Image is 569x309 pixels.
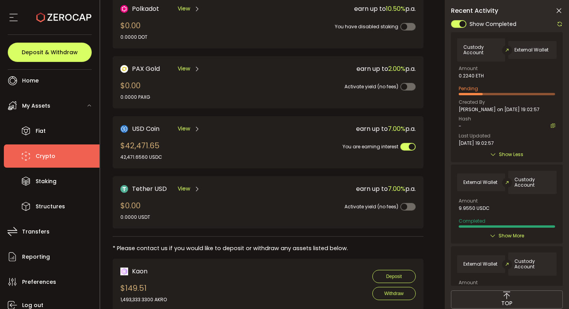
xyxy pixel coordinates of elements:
[459,66,478,71] span: Amount
[120,20,147,41] div: $0.00
[388,64,405,73] span: 2.00%
[459,134,490,138] span: Last Updated
[372,270,416,283] button: Deposit
[22,100,50,112] span: My Assets
[459,280,478,285] span: Amount
[459,107,540,112] span: [PERSON_NAME] on [DATE] 19:02:57
[36,201,65,212] span: Structures
[36,125,46,137] span: Fiat
[501,299,512,307] span: TOP
[459,85,478,92] span: Pending
[120,34,147,41] div: 0.0000 DOT
[372,287,416,300] button: Withdraw
[343,143,398,150] span: You are earning interest
[530,272,569,309] iframe: Chat Widget
[463,45,499,55] span: Custody Account
[120,140,162,161] div: $42,471.65
[344,83,398,90] span: Activate yield (no fees)
[386,4,405,13] span: 10.50%
[22,251,50,263] span: Reporting
[120,94,150,101] div: 0.0000 PAXG
[388,124,405,133] span: 7.00%
[269,4,416,14] div: earn up to p.a.
[459,218,485,224] span: Completed
[178,65,190,73] span: View
[120,80,150,101] div: $0.00
[132,266,147,276] span: Kaon
[459,124,461,129] span: -
[120,214,150,221] div: 0.0000 USDT
[120,185,128,193] img: Tether USD
[459,117,471,121] span: Hash
[459,100,485,105] span: Created By
[132,64,160,74] span: PAX Gold
[499,232,524,240] span: Show More
[120,5,128,13] img: DOT
[178,185,190,193] span: View
[22,276,56,288] span: Preferences
[120,65,128,73] img: PAX Gold
[463,261,497,267] span: External Wallet
[451,8,498,14] span: Recent Activity
[335,23,398,30] span: You have disabled staking
[120,154,162,161] div: 42,471.6560 USDC
[22,226,50,237] span: Transfers
[386,274,402,279] span: Deposit
[132,4,159,14] span: Polkadot
[459,141,494,146] span: [DATE] 19:02:57
[459,73,484,79] span: 0.2240 ETH
[269,64,416,74] div: earn up to p.a.
[120,125,128,133] img: USD Coin
[22,75,39,86] span: Home
[459,206,490,211] span: 9.9550 USDC
[120,296,167,303] div: 1,493,333.3300 AKRO
[36,151,55,162] span: Crypto
[459,199,478,203] span: Amount
[269,124,416,134] div: earn up to p.a.
[120,268,128,275] img: akro_portfolio.png
[22,50,78,55] span: Deposit & Withdraw
[514,177,550,188] span: Custody Account
[120,282,167,303] div: $149.51
[499,151,523,158] span: Show Less
[470,20,516,28] span: Show Completed
[514,47,548,53] span: External Wallet
[120,200,150,221] div: $0.00
[113,244,423,252] div: * Please contact us if you would like to deposit or withdraw any assets listed below.
[514,259,550,270] span: Custody Account
[344,203,398,210] span: Activate yield (no fees)
[132,124,159,134] span: USD Coin
[463,180,497,185] span: External Wallet
[178,125,190,133] span: View
[384,291,404,296] span: Withdraw
[8,43,92,62] button: Deposit & Withdraw
[132,184,167,194] span: Tether USD
[36,176,57,187] span: Staking
[178,5,190,13] span: View
[269,184,416,194] div: earn up to p.a.
[388,184,405,193] span: 7.00%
